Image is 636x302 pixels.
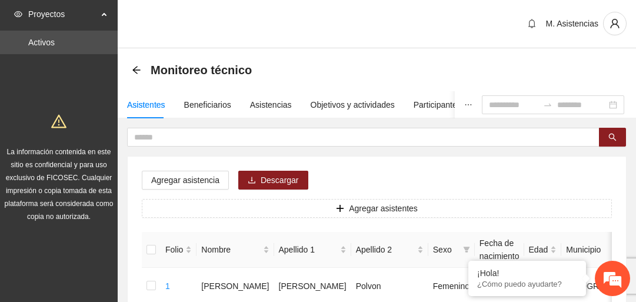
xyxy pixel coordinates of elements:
[248,176,256,185] span: download
[142,171,229,190] button: Agregar asistencia
[524,232,562,268] th: Edad
[543,100,552,109] span: swap-right
[351,232,428,268] th: Apellido 2
[529,243,548,256] span: Edad
[336,204,344,214] span: plus
[522,14,541,33] button: bell
[165,281,170,291] a: 1
[349,202,418,215] span: Agregar asistentes
[238,171,308,190] button: downloadDescargar
[433,243,458,256] span: Sexo
[604,18,626,29] span: user
[261,174,299,187] span: Descargar
[132,65,141,75] span: arrow-left
[28,2,98,26] span: Proyectos
[165,243,183,256] span: Folio
[127,98,165,111] div: Asistentes
[566,243,631,256] span: Municipio
[201,243,260,256] span: Nombre
[546,19,598,28] span: M. Asistencias
[151,174,219,187] span: Agregar asistencia
[51,114,66,129] span: warning
[274,232,351,268] th: Apellido 1
[311,98,395,111] div: Objetivos y actividades
[463,246,470,253] span: filter
[475,232,524,268] th: Fecha de nacimiento
[250,98,292,111] div: Asistencias
[599,128,626,147] button: search
[523,19,541,28] span: bell
[151,61,252,79] span: Monitoreo técnico
[279,243,338,256] span: Apellido 1
[603,12,627,35] button: user
[461,241,472,258] span: filter
[161,232,197,268] th: Folio
[608,133,617,142] span: search
[142,199,612,218] button: plusAgregar asistentes
[464,101,472,109] span: ellipsis
[28,38,55,47] a: Activos
[184,98,231,111] div: Beneficiarios
[543,100,552,109] span: to
[455,91,482,118] button: ellipsis
[477,280,577,288] p: ¿Cómo puedo ayudarte?
[14,10,22,18] span: eye
[414,98,461,111] div: Participantes
[132,65,141,75] div: Back
[477,268,577,278] div: ¡Hola!
[356,243,415,256] span: Apellido 2
[5,148,114,221] span: La información contenida en este sitio es confidencial y para uso exclusivo de FICOSEC. Cualquier...
[197,232,274,268] th: Nombre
